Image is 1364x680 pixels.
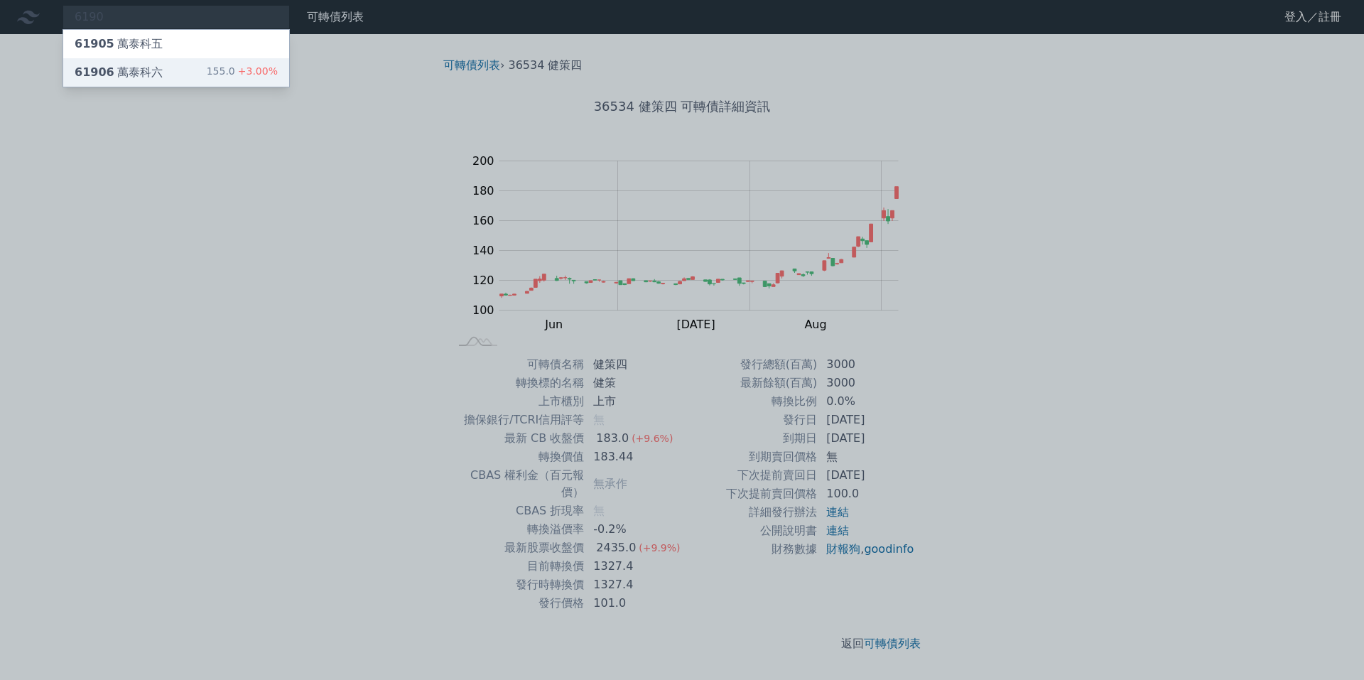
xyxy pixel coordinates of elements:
div: 155.0 [207,64,278,81]
a: 61906萬泰科六 155.0+3.00% [63,58,289,87]
span: 61906 [75,65,114,79]
div: 萬泰科六 [75,64,163,81]
span: 61905 [75,37,114,50]
a: 61905萬泰科五 [63,30,289,58]
span: +3.00% [235,65,278,77]
div: 萬泰科五 [75,36,163,53]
